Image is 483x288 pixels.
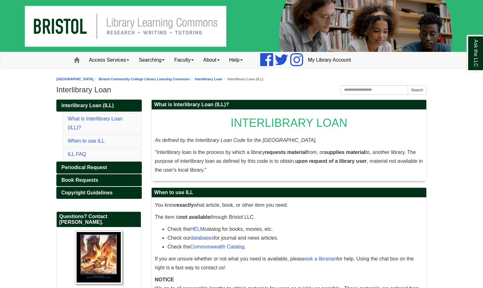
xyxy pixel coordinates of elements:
a: ILL FAQ [68,151,86,157]
span: Check the catalog for books, movies, etc. [167,226,273,232]
span: Copyright Guidelines [61,190,113,195]
a: HELM [190,226,204,232]
strong: not available [179,214,210,220]
a: What is Interlibrary Loan (ILL)? [68,116,122,130]
strong: NOTICE [155,277,174,282]
a: Book Requests [56,174,142,186]
li: Interlibrary Loan (ILL) [222,76,263,82]
span: Book Requests [61,177,98,183]
a: About [198,52,224,68]
a: ask a librarian [305,256,337,261]
span: The item is through Bristol LLC. [155,214,255,220]
a: Help [224,52,248,68]
em: As defined by the Interlibrary Loan Code for the [GEOGRAPHIC_DATA], [155,138,317,143]
a: Copyright Guidelines [56,187,142,199]
span: Check our for journal and news articles. [167,235,278,241]
h2: Questions? Contact [PERSON_NAME]. [57,212,141,227]
a: My Library Account [303,52,356,68]
strong: upon request of a library user [295,158,367,164]
a: Periodical Request [56,162,142,174]
a: Commonwealth Catalog [190,244,244,249]
strong: requests material [265,150,307,155]
a: Bristol Community College Library Learning Commons [99,77,190,81]
span: You know what article, book, or other item you need. [155,202,288,208]
a: databases [191,235,214,241]
span: INTERLIBRARY LOAN [231,116,348,129]
span: Check the . [167,244,246,249]
a: Access Services [84,52,134,68]
span: Periodical Request [61,165,107,170]
img: Profile Photo [75,230,122,284]
a: Interlibrary Loan [195,77,223,81]
span: If you are unsure whether or not what you need is available, please for help. Using the chat box ... [155,256,414,270]
span: Interlibrary Loan (ILL) [61,103,114,108]
a: Searching [134,52,169,68]
strong: exactly [177,202,194,208]
nav: breadcrumb [56,76,427,82]
a: Faculty [169,52,198,68]
span: "Interlibrary loan is the process by which a library from, or to, another library. The purpose of... [155,150,423,173]
h1: Interlibrary Loan [56,85,427,94]
a: When to use ILL [68,138,105,144]
a: [GEOGRAPHIC_DATA] [56,77,94,81]
h2: When to use ILL [152,188,426,198]
button: Search [408,85,427,95]
h2: What is Interlibrary Loan (ILL)? [152,100,426,110]
a: Interlibrary Loan (ILL) [56,100,142,112]
strong: supplies material [324,150,366,155]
